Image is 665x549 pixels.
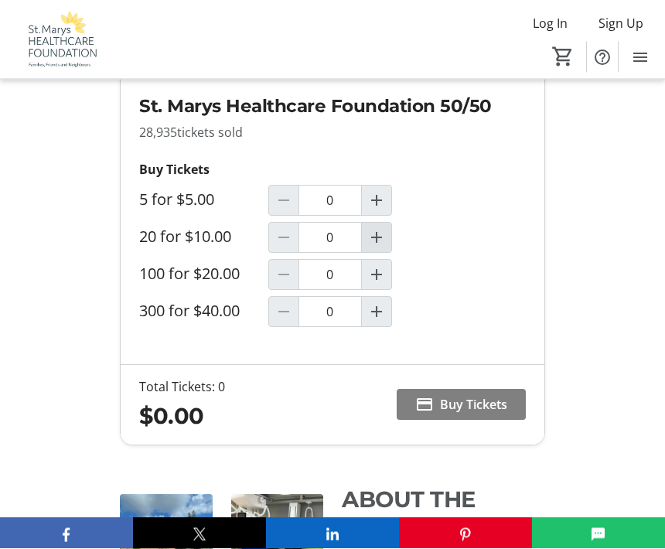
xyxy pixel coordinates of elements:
[139,94,525,120] h2: St. Marys Healthcare Foundation 50/50
[520,11,580,36] button: Log In
[625,42,656,73] button: Menu
[362,223,391,253] button: Increment by one
[139,191,214,210] label: 5 for $5.00
[587,42,618,73] button: Help
[266,518,399,549] button: LinkedIn
[598,14,643,32] span: Sign Up
[139,124,525,142] p: 28,935 tickets sold
[532,518,665,549] button: SMS
[139,378,225,397] div: Total Tickets: 0
[586,11,656,36] button: Sign Up
[139,228,231,247] label: 20 for $10.00
[362,186,391,216] button: Increment by one
[133,518,266,549] button: X
[440,396,507,414] span: Buy Tickets
[9,11,112,69] img: St. Marys Healthcare Foundation's Logo
[139,162,210,179] strong: Buy Tickets
[533,14,568,32] span: Log In
[549,43,577,70] button: Cart
[139,265,240,284] label: 100 for $20.00
[362,261,391,290] button: Increment by one
[397,390,526,421] button: Buy Tickets
[362,298,391,327] button: Increment by one
[139,400,225,433] div: $0.00
[139,302,240,321] label: 300 for $40.00
[399,518,532,549] button: Pinterest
